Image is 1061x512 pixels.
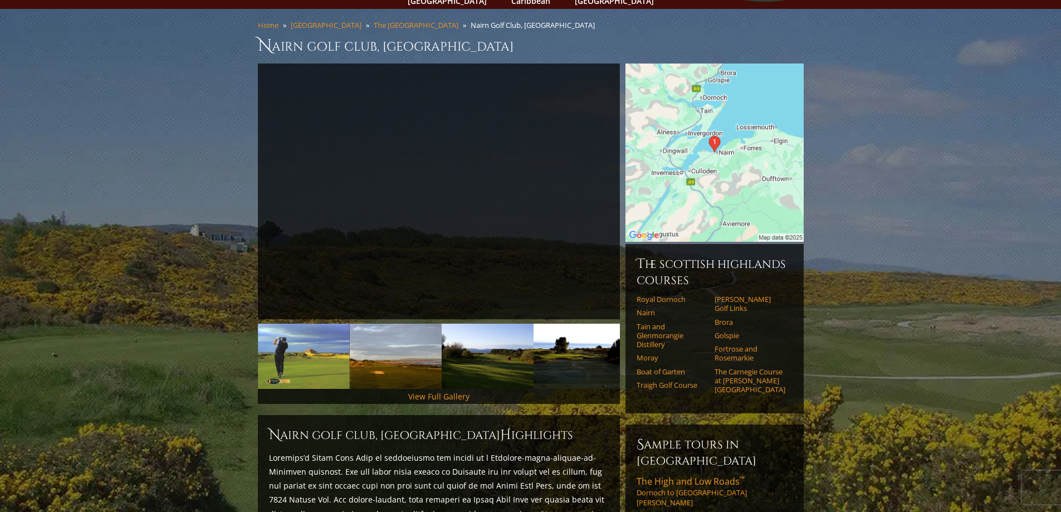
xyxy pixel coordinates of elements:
[637,367,707,376] a: Boat of Garten
[637,255,793,288] h6: The Scottish Highlands Courses
[740,474,745,484] sup: ™
[374,20,458,30] a: The [GEOGRAPHIC_DATA]
[637,295,707,304] a: Royal Dornoch
[471,20,599,30] li: Nairn Golf Club, [GEOGRAPHIC_DATA]
[637,475,745,487] span: The High and Low Roads
[637,353,707,362] a: Moray
[500,426,511,444] span: H
[715,367,785,394] a: The Carnegie Course at [PERSON_NAME][GEOGRAPHIC_DATA]
[637,308,707,317] a: Nairn
[269,426,609,444] h2: Nairn Golf Club, [GEOGRAPHIC_DATA] ighlights
[637,322,707,349] a: Tain and Glenmorangie Distillery
[258,35,804,57] h1: Nairn Golf Club, [GEOGRAPHIC_DATA]
[715,295,785,313] a: [PERSON_NAME] Golf Links
[625,64,804,242] img: Google Map of Nairn Golf Club, Nairn, Scotland, United Kingdom
[637,381,707,389] a: Traigh Golf Course
[715,318,785,326] a: Brora
[258,20,278,30] a: Home
[715,344,785,363] a: Fortrose and Rosemarkie
[291,20,361,30] a: [GEOGRAPHIC_DATA]
[715,331,785,340] a: Golspie
[637,436,793,469] h6: Sample Tours in [GEOGRAPHIC_DATA]
[408,391,470,402] a: View Full Gallery
[637,475,793,508] a: The High and Low Roads™Dornoch to [GEOGRAPHIC_DATA][PERSON_NAME]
